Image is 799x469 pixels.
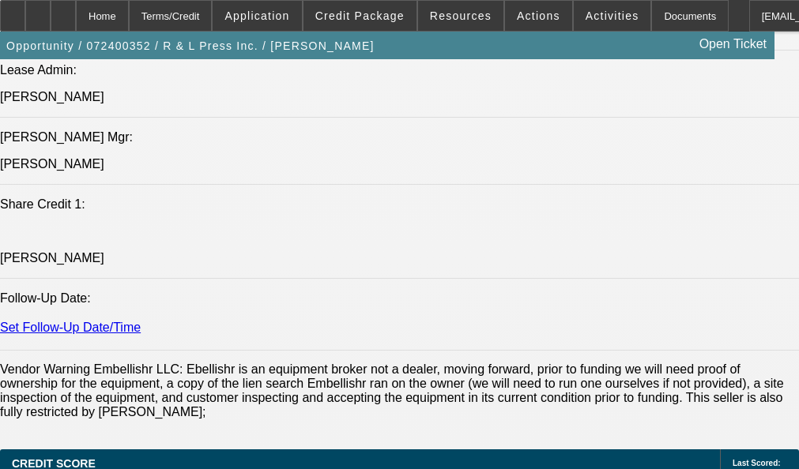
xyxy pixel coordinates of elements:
span: Actions [517,9,560,22]
button: Actions [505,1,572,31]
span: Last Scored: [733,459,781,467]
a: Open Ticket [693,31,773,58]
button: Application [213,1,301,31]
span: Credit Package [315,9,405,22]
span: Resources [430,9,492,22]
button: Activities [574,1,651,31]
span: Opportunity / 072400352 / R & L Press Inc. / [PERSON_NAME] [6,39,375,52]
button: Resources [418,1,503,31]
span: Activities [586,9,639,22]
button: Credit Package [303,1,416,31]
span: Application [224,9,289,22]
